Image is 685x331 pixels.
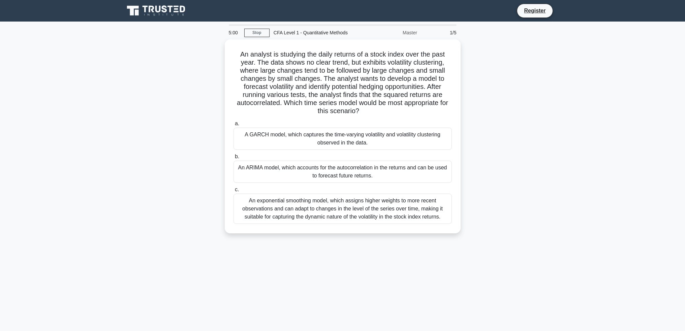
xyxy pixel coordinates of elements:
[421,26,461,39] div: 1/5
[233,50,453,115] h5: An analyst is studying the daily returns of a stock index over the past year. The data shows no c...
[270,26,362,39] div: CFA Level 1 - Quantitative Methods
[520,6,550,15] a: Register
[235,187,239,192] span: c.
[225,26,244,39] div: 5:00
[235,154,239,159] span: b.
[235,121,239,126] span: a.
[362,26,421,39] div: Master
[233,194,452,224] div: An exponential smoothing model, which assigns higher weights to more recent observations and can ...
[233,128,452,150] div: A GARCH model, which captures the time-varying volatility and volatility clustering observed in t...
[233,161,452,183] div: An ARIMA model, which accounts for the autocorrelation in the returns and can be used to forecast...
[244,29,270,37] a: Stop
